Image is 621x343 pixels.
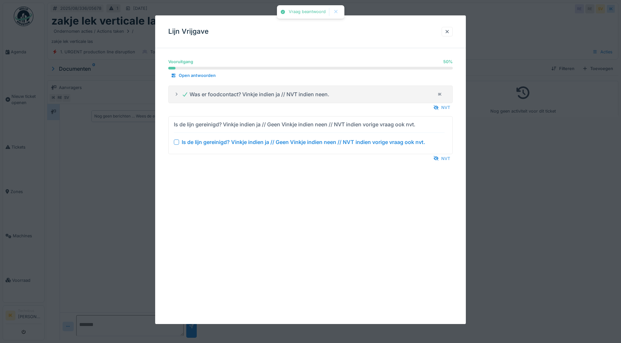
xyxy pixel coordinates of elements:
[431,154,453,163] div: NVT
[171,119,450,151] summary: Is de lijn gereinigd? Vinkje indien ja // Geen Vinkje indien neen // NVT indien vorige vraag ook ...
[289,9,326,15] div: Vraag beantwoord
[174,120,415,128] div: Is de lijn gereinigd? Vinkje indien ja // Geen Vinkje indien neen // NVT indien vorige vraag ook ...
[168,71,218,80] div: Open antwoorden
[168,59,193,65] div: Vooruitgang
[435,90,445,99] div: IK
[431,103,453,112] div: NVT
[171,88,450,100] summary: Was er foodcontact? Vinkje indien ja // NVT indien neen.IK
[182,138,425,146] div: Is de lijn gereinigd? Vinkje indien ja // Geen Vinkje indien neen // NVT indien vorige vraag ook ...
[168,67,453,69] progress: 50 %
[168,27,209,36] h3: Lijn Vrijgave
[182,90,329,98] div: Was er foodcontact? Vinkje indien ja // NVT indien neen.
[443,59,453,65] div: 50 %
